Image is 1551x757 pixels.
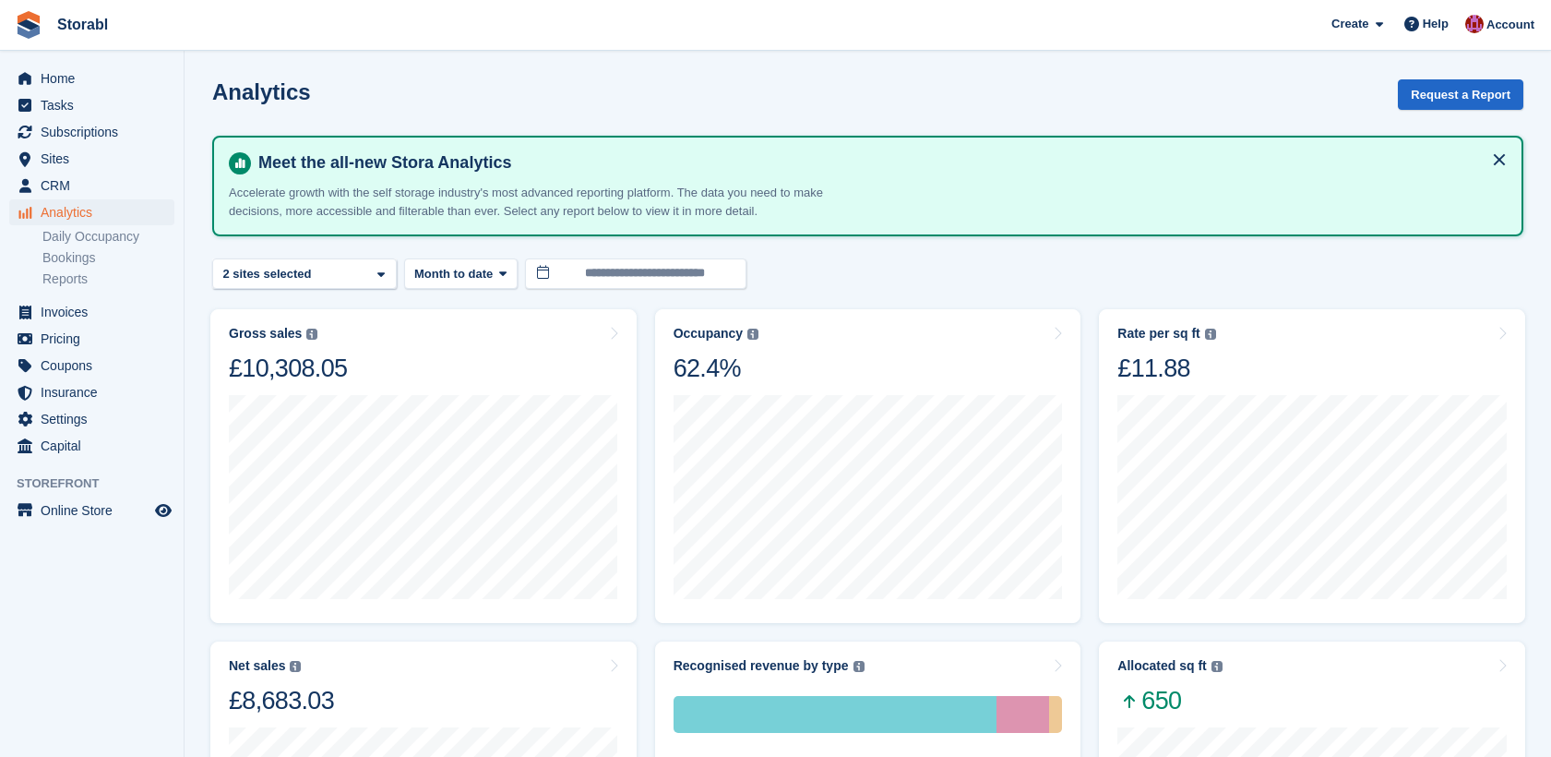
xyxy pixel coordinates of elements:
[41,92,151,118] span: Tasks
[853,661,865,672] img: icon-info-grey-7440780725fd019a000dd9b08b2336e03edf1995a4989e88bcd33f0948082b44.svg
[674,353,758,384] div: 62.4%
[1117,685,1222,716] span: 650
[41,433,151,459] span: Capital
[1211,661,1223,672] img: icon-info-grey-7440780725fd019a000dd9b08b2336e03edf1995a4989e88bcd33f0948082b44.svg
[1331,15,1368,33] span: Create
[9,66,174,91] a: menu
[1486,16,1534,34] span: Account
[9,173,174,198] a: menu
[306,329,317,340] img: icon-info-grey-7440780725fd019a000dd9b08b2336e03edf1995a4989e88bcd33f0948082b44.svg
[41,406,151,432] span: Settings
[220,265,318,283] div: 2 sites selected
[674,658,849,674] div: Recognised revenue by type
[996,696,1049,733] div: Insurance
[747,329,758,340] img: icon-info-grey-7440780725fd019a000dd9b08b2336e03edf1995a4989e88bcd33f0948082b44.svg
[290,661,301,672] img: icon-info-grey-7440780725fd019a000dd9b08b2336e03edf1995a4989e88bcd33f0948082b44.svg
[41,299,151,325] span: Invoices
[1049,696,1062,733] div: One-off
[1423,15,1449,33] span: Help
[41,353,151,378] span: Coupons
[674,696,996,733] div: Storage
[1117,326,1199,342] div: Rate per sq ft
[42,249,174,267] a: Bookings
[152,499,174,522] a: Preview store
[41,326,151,352] span: Pricing
[9,379,174,405] a: menu
[1398,79,1523,110] button: Request a Report
[9,433,174,459] a: menu
[404,258,518,289] button: Month to date
[9,92,174,118] a: menu
[41,173,151,198] span: CRM
[15,11,42,39] img: stora-icon-8386f47178a22dfd0bd8f6a31ec36ba5ce8667c1dd55bd0f319d3a0aa187defe.svg
[50,9,115,40] a: Storabl
[9,406,174,432] a: menu
[229,353,347,384] div: £10,308.05
[9,146,174,172] a: menu
[9,498,174,523] a: menu
[41,119,151,145] span: Subscriptions
[9,299,174,325] a: menu
[41,146,151,172] span: Sites
[9,119,174,145] a: menu
[212,79,311,104] h2: Analytics
[42,228,174,246] a: Daily Occupancy
[9,353,174,378] a: menu
[229,685,334,716] div: £8,683.03
[674,326,743,342] div: Occupancy
[9,326,174,352] a: menu
[9,199,174,225] a: menu
[229,658,285,674] div: Net sales
[1117,353,1215,384] div: £11.88
[17,475,184,493] span: Storefront
[1465,15,1484,33] img: Eve Williams
[41,379,151,405] span: Insurance
[41,498,151,523] span: Online Store
[229,326,302,342] div: Gross sales
[41,199,151,225] span: Analytics
[251,152,1507,174] h4: Meet the all-new Stora Analytics
[229,184,875,220] p: Accelerate growth with the self storage industry's most advanced reporting platform. The data you...
[414,265,493,283] span: Month to date
[42,270,174,288] a: Reports
[1205,329,1216,340] img: icon-info-grey-7440780725fd019a000dd9b08b2336e03edf1995a4989e88bcd33f0948082b44.svg
[41,66,151,91] span: Home
[1117,658,1206,674] div: Allocated sq ft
